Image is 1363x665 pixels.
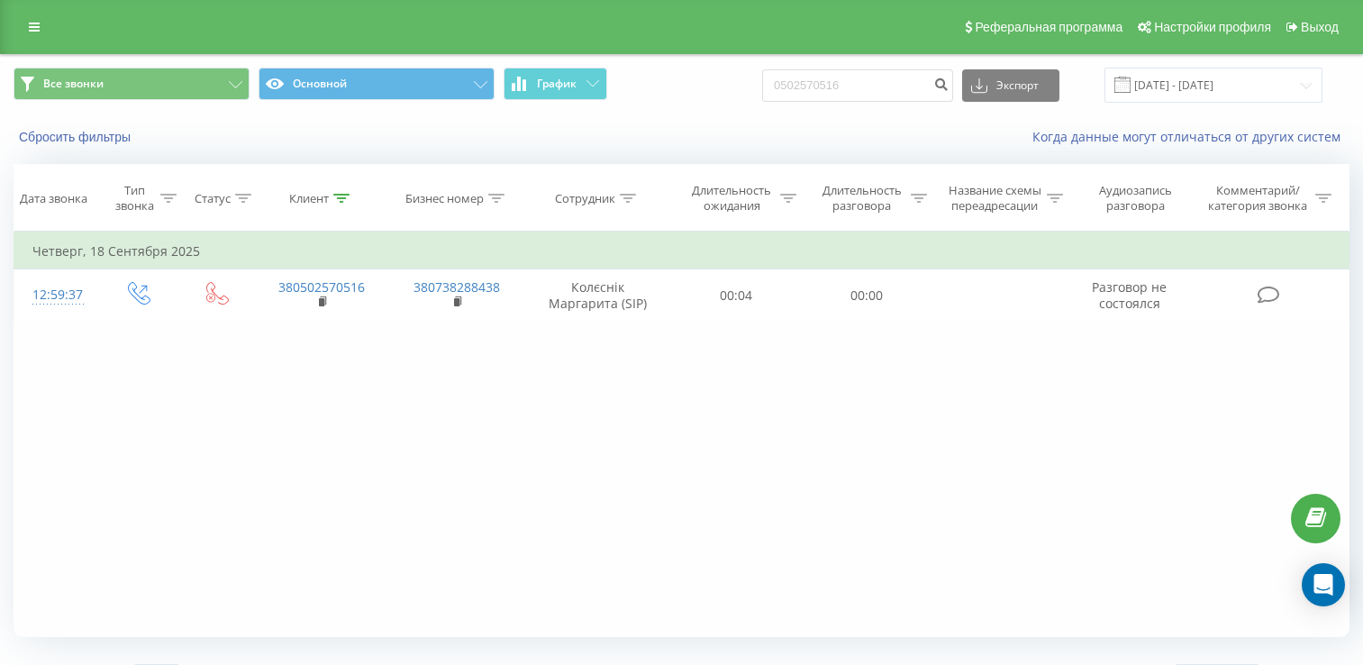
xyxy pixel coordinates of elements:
a: Когда данные могут отличаться от других систем [1032,128,1349,145]
button: Сбросить фильтры [14,129,140,145]
button: Основной [259,68,495,100]
span: Реферальная программа [975,20,1122,34]
div: Комментарий/категория звонка [1205,183,1311,214]
div: Дата звонка [20,191,87,206]
div: Клиент [289,191,329,206]
div: Тип звонка [114,183,156,214]
div: Сотрудник [555,191,615,206]
span: Настройки профиля [1154,20,1271,34]
button: Все звонки [14,68,250,100]
input: Поиск по номеру [762,69,953,102]
div: Бизнес номер [405,191,484,206]
td: 00:04 [671,269,802,322]
td: Четверг, 18 Сентября 2025 [14,233,1349,269]
td: 00:00 [801,269,931,322]
div: Длительность ожидания [687,183,777,214]
span: Все звонки [43,77,104,91]
td: Колєснік Маргарита (SIP) [525,269,671,322]
button: Экспорт [962,69,1059,102]
div: 12:59:37 [32,278,79,313]
div: Аудиозапись разговора [1084,183,1188,214]
div: Название схемы переадресации [948,183,1042,214]
span: Разговор не состоялся [1092,278,1167,312]
button: График [504,68,607,100]
a: 380502570516 [278,278,365,296]
div: Open Intercom Messenger [1302,563,1345,606]
div: Статус [195,191,231,206]
span: График [537,77,577,90]
div: Длительность разговора [817,183,906,214]
a: 380738288438 [413,278,500,296]
span: Выход [1301,20,1339,34]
